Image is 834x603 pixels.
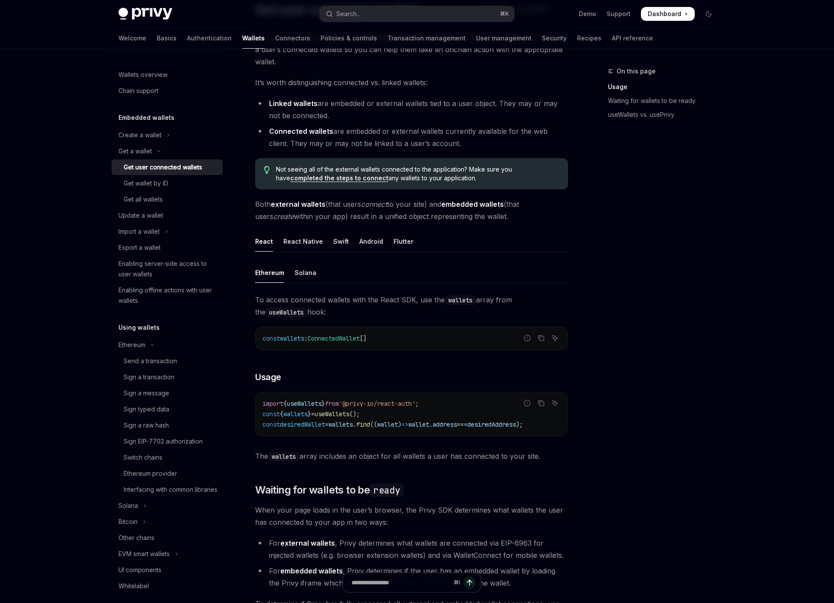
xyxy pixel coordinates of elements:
[124,162,202,172] div: Get user connected wallets
[290,174,388,182] a: completed the steps to connect
[112,546,223,562] button: Toggle EVM smart wallets section
[255,76,568,89] span: It’s worth distinguishing connected vs. linked wallets:
[549,398,561,409] button: Ask AI
[535,398,547,409] button: Copy the contents from the code block
[124,420,169,431] div: Sign a raw hash
[118,8,172,20] img: dark logo
[255,371,281,383] span: Usage
[118,210,163,221] div: Update a wallet
[124,388,169,398] div: Sign a message
[333,231,349,252] div: Swift
[349,410,360,418] span: ();
[255,537,568,561] li: For , Privy determines what wallets are connected via EIP-6963 for injected wallets (e.g. browser...
[112,143,223,159] button: Toggle Get a wallet section
[118,28,146,49] a: Welcome
[377,421,398,428] span: wallet
[356,421,370,428] span: find
[118,130,161,140] div: Create a wallet
[280,539,335,547] strong: external wallets
[255,198,568,222] span: Both (that users to your site) and (that users within your app) result in a unified object repres...
[118,226,160,237] div: Import a wallet
[112,282,223,308] a: Enabling offline actions with user wallets
[263,421,280,428] span: const
[648,10,681,18] span: Dashboard
[255,262,284,283] div: Ethereum
[242,28,265,49] a: Wallets
[269,127,333,136] strong: Connected wallets
[112,385,223,401] a: Sign a message
[118,146,152,156] div: Get a wallet
[112,256,223,282] a: Enabling server-side access to user wallets
[328,421,353,428] span: wallets
[429,421,433,428] span: .
[112,578,223,594] a: Whitelabel
[370,484,404,497] code: ready
[255,31,568,68] span: A user may come in with both embedded and external wallets. Privy makes it easy to find all of a ...
[112,240,223,255] a: Export a wallet
[283,410,308,418] span: wallets
[112,192,223,207] a: Get all wallets
[124,484,217,495] div: Interfacing with common libraries
[112,498,223,514] button: Toggle Solana section
[500,10,509,17] span: ⌘ K
[112,67,223,83] a: Wallets overview
[112,224,223,239] button: Toggle Import a wallet section
[522,398,533,409] button: Report incorrect code
[112,176,223,191] a: Get wallet by ID
[579,10,596,18] a: Demo
[255,294,568,318] span: To access connected wallets with the React SDK, use the array from the hook:
[112,369,223,385] a: Sign a transaction
[269,99,318,108] strong: Linked wallets
[112,482,223,497] a: Interfacing with common libraries
[336,9,361,19] div: Search...
[255,231,273,252] div: React
[263,335,280,342] span: const
[118,258,217,279] div: Enabling server-side access to user wallets
[280,567,343,575] strong: embedded wallets
[118,242,161,253] div: Export a wallet
[308,335,360,342] span: ConnectedWallet
[476,28,532,49] a: User management
[124,194,163,205] div: Get all wallets
[441,200,504,209] strong: embedded wallets
[325,421,328,428] span: =
[433,421,457,428] span: address
[351,573,450,592] input: Ask a question...
[112,83,223,99] a: Chain support
[112,466,223,481] a: Ethereum provider
[112,434,223,449] a: Sign EIP-7702 authorization
[463,576,476,589] button: Send message
[255,483,404,497] span: Waiting for wallets to be
[360,335,367,342] span: []
[275,28,310,49] a: Connectors
[118,549,170,559] div: EVM smart wallets
[263,400,283,408] span: import
[118,500,138,511] div: Solana
[401,421,408,428] span: =>
[273,212,294,221] em: create
[394,231,414,252] div: Flutter
[608,108,722,122] a: useWallets vs. usePrivy
[321,28,377,49] a: Policies & controls
[607,10,630,18] a: Support
[124,372,174,382] div: Sign a transaction
[280,335,304,342] span: wallets
[304,335,308,342] span: :
[320,6,514,22] button: Open search
[124,356,177,366] div: Send a transaction
[353,421,356,428] span: .
[315,410,349,418] span: useWallets
[612,28,653,49] a: API reference
[118,86,158,96] div: Chain support
[266,308,307,317] code: useWallets
[124,452,162,463] div: Switch chains
[467,421,516,428] span: desiredAddress
[112,401,223,417] a: Sign typed data
[255,450,568,462] span: The array includes an object for all wallets a user has connected to your site.
[445,295,476,305] code: wallets
[339,400,415,408] span: '@privy-io/react-auth'
[118,322,160,333] h5: Using wallets
[617,66,656,76] span: On this page
[124,178,168,189] div: Get wallet by ID
[112,514,223,530] button: Toggle Bitcoin section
